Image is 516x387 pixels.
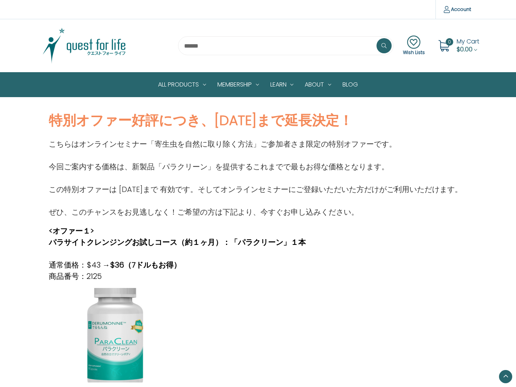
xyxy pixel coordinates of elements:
strong: 特別オファー好評につき、[DATE]まで延長決定！ [49,111,353,130]
a: About [299,73,337,97]
a: Cart with 0 items [457,37,479,54]
p: この特別オファーは [DATE]まで 有効です。そしてオンラインセミナーにご登録いただいた方だけがご利用いただけます。 [49,184,462,195]
a: All Products [152,73,212,97]
a: Membership [212,73,265,97]
img: Quest Group [37,27,132,65]
p: 通常価格：$43 → [49,259,306,271]
p: 商品番号：2125 [49,271,306,282]
span: $0.00 [457,45,473,54]
a: Learn [265,73,299,97]
p: ぜひ、このチャンスをお見逃しなく！ご希望の方は下記より、今すぐお申し込みください。 [49,206,462,218]
a: Wish Lists [403,36,425,56]
p: 今回ご案内する価格は、新製品「パラクリーン」を提供するこれまでで最もお得な価格となります。 [49,161,462,172]
strong: $36（7ドルもお得） [110,260,181,270]
strong: パラサイトクレンジングお試しコース（約１ヶ月）：「パラクリーン」１本 [49,237,306,248]
a: Blog [337,73,364,97]
span: 0 [446,38,453,46]
strong: <オファー１> [49,226,94,236]
p: こちらはオンラインセミナー「寄生虫を自然に取り除く方法」ご参加者さま限定の特別オファーです。 [49,138,462,150]
span: My Cart [457,37,479,46]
